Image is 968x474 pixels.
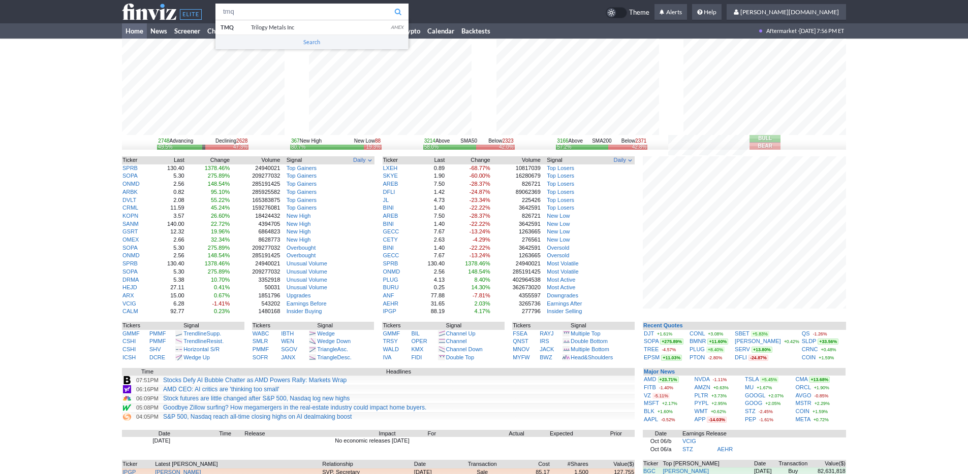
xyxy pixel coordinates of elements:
a: WABC [253,330,269,336]
span: 3166 [557,138,568,144]
a: Top Losers [547,181,574,187]
div: New Low [354,138,381,145]
a: ONMD [122,181,140,187]
a: PLUG [690,346,705,352]
a: ONMD [383,268,400,275]
a: OMEX [122,236,139,243]
a: PMMF [149,338,166,344]
a: [PERSON_NAME] [735,338,780,344]
a: CONL [690,330,705,336]
a: SBET [735,330,750,336]
a: VCIG [122,300,136,307]
span: -28.37% [470,213,490,219]
a: AVGO [796,392,811,398]
div: Advancing [158,138,193,145]
a: PLUG [383,277,398,283]
a: Wedge Down [317,338,351,344]
a: Multiple Bottom [571,346,609,352]
td: 7.50 [414,212,445,220]
a: Top Gainers [287,197,317,203]
a: ICSH [122,354,136,360]
span: 2748 [158,138,169,144]
span: 22.72% [211,221,230,227]
td: 0.82 [153,188,185,196]
a: IVA [383,354,391,360]
a: WEN [281,338,294,344]
a: COIN [802,354,816,360]
div: Above [557,138,583,145]
a: CRNC [802,346,818,352]
a: JL [383,197,389,203]
a: FITB [644,384,656,390]
td: 826721 [491,180,541,188]
a: EPSM [644,354,660,360]
div: 80.7% [291,145,305,149]
span: 2371 [635,138,646,144]
span: -22.22% [470,221,490,227]
a: GECC [383,252,399,258]
a: ORCL [796,384,811,390]
span: Daily [353,156,365,164]
span: 2323 [502,138,513,144]
a: BURU [383,284,399,290]
span: -22.22% [470,205,490,211]
a: GMMF [383,330,400,336]
td: 130.40 [153,164,185,173]
a: Theme [606,7,649,18]
span: Signal [287,156,302,164]
a: TrendlineResist. [183,338,224,344]
a: Backtests [458,23,494,39]
a: CMA [796,376,808,382]
a: Horizontal S/R [183,346,220,352]
a: Channel Up [446,330,476,336]
td: 1.40 [414,204,445,212]
span: Theme [629,7,649,18]
td: 1.40 [414,220,445,228]
a: BINI [383,245,394,251]
a: AREB [383,181,398,187]
span: 148.54% [208,181,230,187]
a: PEP [745,416,756,422]
td: 24940021 [230,164,280,173]
td: 1.90 [414,172,445,180]
a: Top Losers [547,205,574,211]
a: GECC [383,228,399,234]
a: SERV [735,346,750,352]
a: MSFT [644,400,659,406]
td: 18424432 [230,212,280,220]
th: Last [414,156,445,164]
a: SANM [122,221,139,227]
span: 1378.46% [205,165,230,171]
a: Oct 06/a [650,446,672,452]
a: SPRB [122,260,138,266]
span: 367 [291,138,300,144]
a: AMD CEO: AI critics are 'thinking too small' [163,386,279,393]
th: Ticker [383,156,414,164]
a: QNST [513,338,528,344]
a: SOPA [644,338,659,344]
a: SOPA [122,173,138,179]
a: Home [122,23,147,39]
a: Upgrades [287,292,311,298]
a: Top Gainers [287,189,317,195]
div: Above [424,138,450,145]
th: Last [153,156,185,164]
a: Channel [446,338,467,344]
a: Top Gainers [287,205,317,211]
a: SHV [149,346,161,352]
a: FIDI [411,354,422,360]
a: Oversold [547,252,569,258]
span: 95.10% [211,189,230,195]
a: Goodbye Zillow surfing? How megamergers in the real-estate industry could impact home buyers. [163,404,426,411]
a: Screener [171,23,204,39]
a: Top Losers [547,189,574,195]
a: BWZ [540,354,552,360]
td: 165383875 [230,196,280,205]
a: Insider Selling [547,308,582,314]
td: 3642591 [491,220,541,228]
a: TREE [644,346,659,352]
a: CALM [122,308,138,314]
a: Stocks Defy AI Bubble Chatter as AMD Powers Rally: Markets Wrap [163,377,347,384]
th: Change [185,156,231,164]
a: DFLI [383,189,395,195]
